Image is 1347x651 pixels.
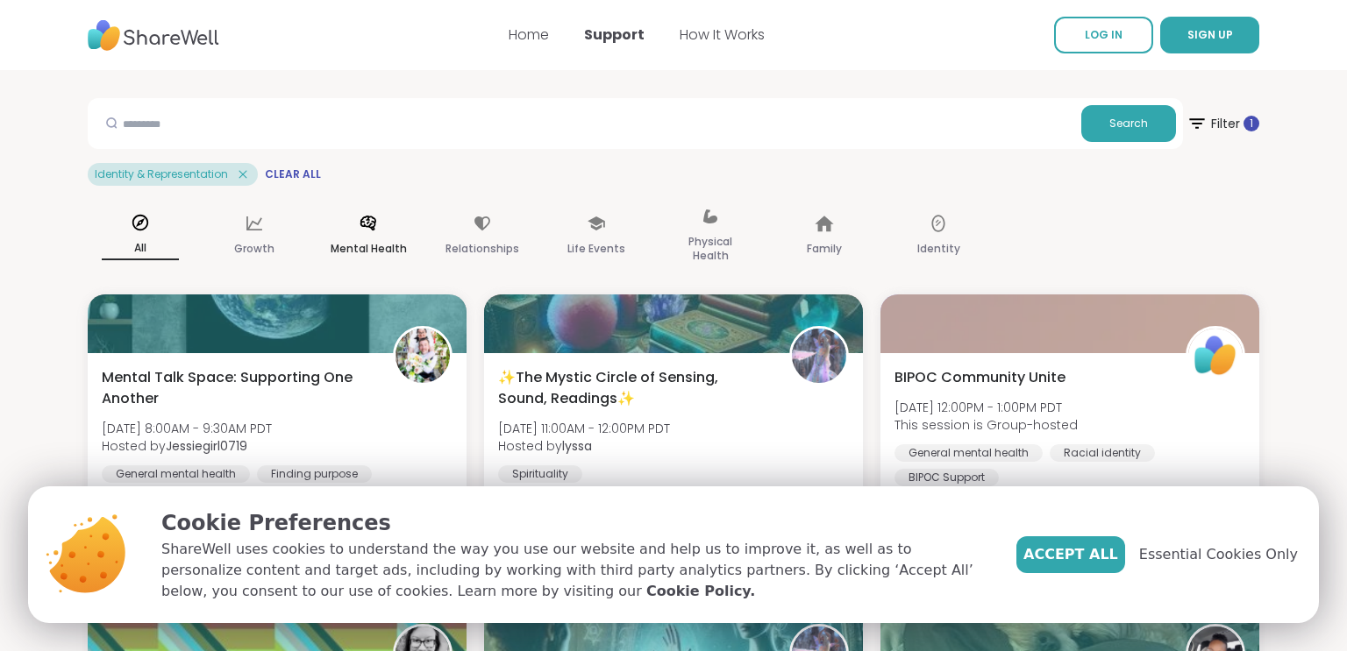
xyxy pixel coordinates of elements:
img: ShareWell [1188,329,1243,383]
span: [DATE] 11:00AM - 12:00PM PDT [498,420,670,437]
a: How It Works [680,25,765,45]
span: This session is Group-hosted [894,416,1078,434]
div: BIPOC Support [894,469,999,486]
p: All [102,237,179,260]
button: Search [1081,105,1176,142]
span: Search [1109,116,1148,131]
button: Filter 1 [1187,98,1259,149]
span: [DATE] 12:00PM - 1:00PM PDT [894,399,1078,416]
b: lyssa [562,437,592,455]
span: SIGN UP [1187,27,1233,42]
img: Jessiegirl0719 [396,329,450,383]
b: Jessiegirl0719 [166,437,247,455]
a: Cookie Policy. [646,581,755,602]
div: General mental health [102,465,250,483]
a: Support [584,25,645,45]
p: Cookie Preferences [161,507,988,539]
span: Hosted by [498,437,670,455]
span: Identity & Representation [95,167,228,181]
span: ✨The Mystic Circle of Sensing, Sound, Readings✨ [498,367,770,409]
p: Growth [234,238,274,259]
p: Mental Health [331,238,407,259]
p: Identity [917,238,960,259]
span: Accept All [1023,544,1118,565]
span: Filter [1187,103,1259,145]
div: General mental health [894,444,1043,462]
img: ShareWell Nav Logo [88,11,219,60]
span: Hosted by [102,437,272,455]
span: [DATE] 8:00AM - 9:30AM PDT [102,420,272,437]
span: Clear All [265,167,321,181]
img: lyssa [792,329,846,383]
div: Spirituality [498,465,582,483]
p: Family [807,238,842,259]
p: Life Events [567,238,625,259]
div: Racial identity [1050,444,1155,462]
p: Relationships [445,238,519,259]
a: LOG IN [1054,17,1153,53]
span: Essential Cookies Only [1139,544,1298,565]
button: Accept All [1016,536,1125,573]
p: Physical Health [672,231,749,266]
span: BIPOC Community Unite [894,367,1065,388]
a: Home [509,25,549,45]
span: Mental Talk Space: Supporting One Another [102,367,374,409]
div: Finding purpose [257,465,372,483]
button: SIGN UP [1160,17,1259,53]
p: ShareWell uses cookies to understand the way you use our website and help us to improve it, as we... [161,539,988,602]
span: LOG IN [1085,27,1122,42]
span: 1 [1250,117,1253,131]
